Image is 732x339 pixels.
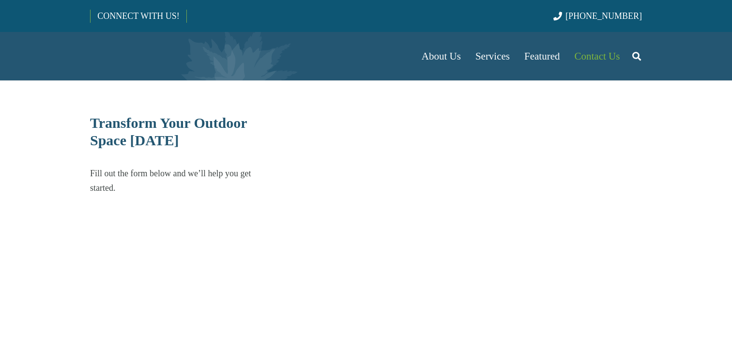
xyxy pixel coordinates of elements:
[565,11,642,21] span: [PHONE_NUMBER]
[524,50,560,62] span: Featured
[517,32,567,80] a: Featured
[422,50,461,62] span: About Us
[475,50,510,62] span: Services
[90,37,251,76] a: Borst-Logo
[627,44,646,68] a: Search
[90,166,271,195] p: Fill out the form below and we’ll help you get started.
[468,32,517,80] a: Services
[575,50,620,62] span: Contact Us
[567,32,627,80] a: Contact Us
[91,4,186,28] a: CONNECT WITH US!
[553,11,642,21] a: [PHONE_NUMBER]
[90,115,247,148] span: Transform Your Outdoor Space [DATE]
[414,32,468,80] a: About Us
